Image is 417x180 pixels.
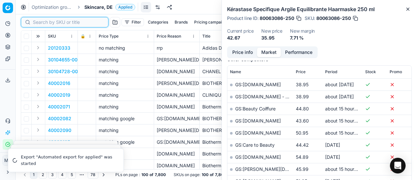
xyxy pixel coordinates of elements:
strong: of [150,172,153,177]
p: Biotherm Homme Basic Line Ultra Comfort Balm After Shave Balsam 75 ml [202,151,380,157]
div: [DOMAIN_NAME] [157,92,197,98]
p: 40002019 [48,92,70,98]
a: GS:[PERSON_NAME][DOMAIN_NAME] [235,166,318,172]
button: Expand [34,91,42,99]
strong: 100 [202,172,208,177]
div: [PERSON_NAME][DOMAIN_NAME] [157,57,197,63]
p: 40002090 [48,127,71,134]
button: Price info [228,48,257,57]
dt: New margin [290,29,315,33]
span: 54.89 [296,154,309,160]
button: 5 [68,171,76,179]
span: SKU : [305,16,315,21]
a: GS:[DOMAIN_NAME] [235,130,281,136]
p: CLINIQUE 3-Phasen-Systempflege Dramatically Different Moisturizing Gel Gesichtsgel 125 ml [202,92,380,98]
a: GS:[DOMAIN_NAME] [235,82,281,87]
span: about [DATE] [325,94,354,99]
span: 44.80 [296,106,309,111]
button: Brands [172,18,190,26]
button: MC [3,155,13,166]
span: about 15 hours ago [325,118,366,123]
div: GS:[DOMAIN_NAME] [157,139,197,145]
span: SKU [48,34,56,39]
nav: breadcrumb [32,4,135,10]
div: Export "Automated export for applied" was started [21,154,116,167]
span: Price Reason [157,34,181,39]
button: Expand [34,103,42,110]
button: 4 [58,171,66,179]
div: matching [99,92,151,98]
span: 80063086-250 [316,15,351,22]
h2: Kérastase Specifique Argile Equilibrante Haarmaske 250 ml [227,5,412,13]
dd: 7.71 % [290,35,315,41]
span: Name [230,69,241,74]
span: Price Type [99,34,119,39]
input: Search by SKU or title [33,19,104,25]
p: 40002071 [48,104,70,110]
span: 43.60 [296,118,309,123]
button: 30104728-0003238 [48,68,93,75]
button: 3 [48,171,57,179]
button: 30104655-0010026 [48,57,91,63]
span: 80063086-250 [260,15,294,22]
button: Expand [34,67,42,75]
a: GS:Care to Beauty [235,142,275,148]
div: [DOMAIN_NAME] [157,151,197,157]
a: Optimization groups [32,4,73,10]
div: [DOMAIN_NAME] [157,162,197,169]
span: PLs on page [115,172,138,177]
div: : [115,172,166,177]
span: 44.42 [296,142,309,148]
div: [DOMAIN_NAME] [157,104,197,110]
p: Adidas Dynamic Pulse N/A Deodorant Spray 150 ml [202,45,380,51]
strong: 7,800 [215,172,226,177]
button: Pricing campaign [192,18,229,26]
p: Biotherm Homme Basic Line Ultra Comfort Balm After Shave Balsam 75 ml [202,162,380,169]
span: Promo [390,69,402,74]
strong: 100 [141,172,148,177]
span: about [DATE] [325,82,354,87]
span: Skincare, DEApplied [84,4,135,10]
span: [DATE] [325,142,340,148]
p: CHANEL COCO MADEMOISELLE N/A Badeseife 100 g [202,68,380,75]
div: Open Intercom Messenger [390,158,406,173]
div: matching [99,57,151,63]
button: Expand [34,138,42,146]
button: 78 [88,171,98,179]
span: Period [325,69,337,74]
div: GS:[DOMAIN_NAME] [157,115,197,122]
button: Performance [281,48,317,57]
p: [PERSON_NAME] Sunflowers Fine Fragrance Mist Körperspray 236 ml [202,57,380,63]
span: 50.95 [296,130,308,136]
p: BIOTHERM Biomains N/A Handcreme 50 ml [202,127,380,134]
div: no matching [99,45,151,51]
span: about 15 hours ago [325,130,366,136]
dd: 42.67 [227,35,253,41]
div: matching [99,80,151,87]
div: matching google [99,115,151,122]
strong: 7,800 [155,172,166,177]
button: Go to previous page [21,171,29,179]
button: Expand [34,126,42,134]
span: about 15 hours ago [325,106,366,111]
p: 40002016 [48,80,70,87]
button: Market [257,48,281,57]
button: 40002105 [48,139,70,145]
span: Price [296,69,306,74]
nav: pagination [21,170,108,179]
button: Filter [122,18,144,26]
dd: 35.95 [261,35,282,41]
a: GS:[DOMAIN_NAME] [235,154,281,160]
button: Expand [34,114,42,122]
a: GS:[DOMAIN_NAME] - Amazon.de-Seller [235,94,324,99]
button: 2 [39,171,47,179]
span: Applied [115,4,135,10]
button: Expand all [34,32,42,40]
div: matching [99,151,151,157]
p: BIOTHERM Biosource Eau Micellaire Gesichtswasser 200 ml [202,80,380,87]
button: Go to next page [100,171,108,179]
